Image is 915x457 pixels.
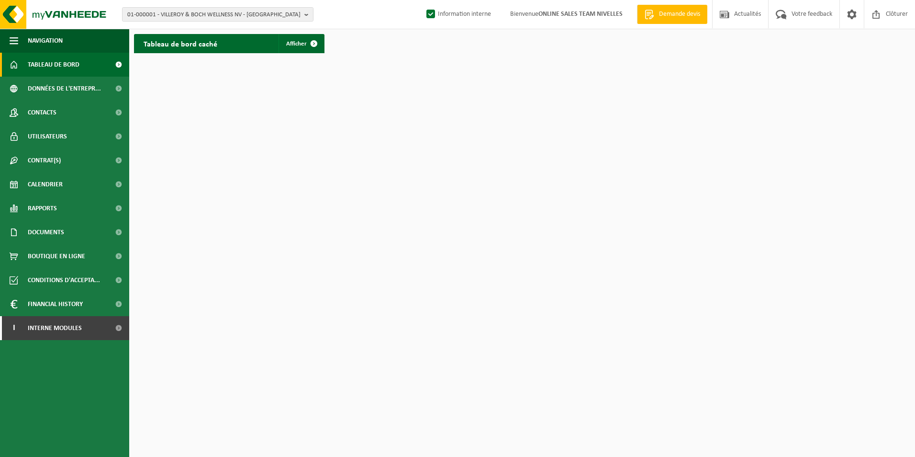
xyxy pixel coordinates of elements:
[28,316,82,340] span: Interne modules
[10,316,18,340] span: I
[28,196,57,220] span: Rapports
[28,292,83,316] span: Financial History
[28,53,79,77] span: Tableau de bord
[28,149,61,172] span: Contrat(s)
[424,7,491,22] label: Information interne
[538,11,623,18] strong: ONLINE SALES TEAM NIVELLES
[28,244,85,268] span: Boutique en ligne
[28,172,63,196] span: Calendrier
[637,5,707,24] a: Demande devis
[657,10,703,19] span: Demande devis
[134,34,227,53] h2: Tableau de bord caché
[127,8,301,22] span: 01-000001 - VILLEROY & BOCH WELLNESS NV - [GEOGRAPHIC_DATA]
[122,7,313,22] button: 01-000001 - VILLEROY & BOCH WELLNESS NV - [GEOGRAPHIC_DATA]
[279,34,324,53] a: Afficher
[28,29,63,53] span: Navigation
[28,77,101,101] span: Données de l'entrepr...
[28,268,100,292] span: Conditions d'accepta...
[28,101,56,125] span: Contacts
[28,125,67,149] span: Utilisateurs
[286,41,307,47] span: Afficher
[28,220,64,244] span: Documents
